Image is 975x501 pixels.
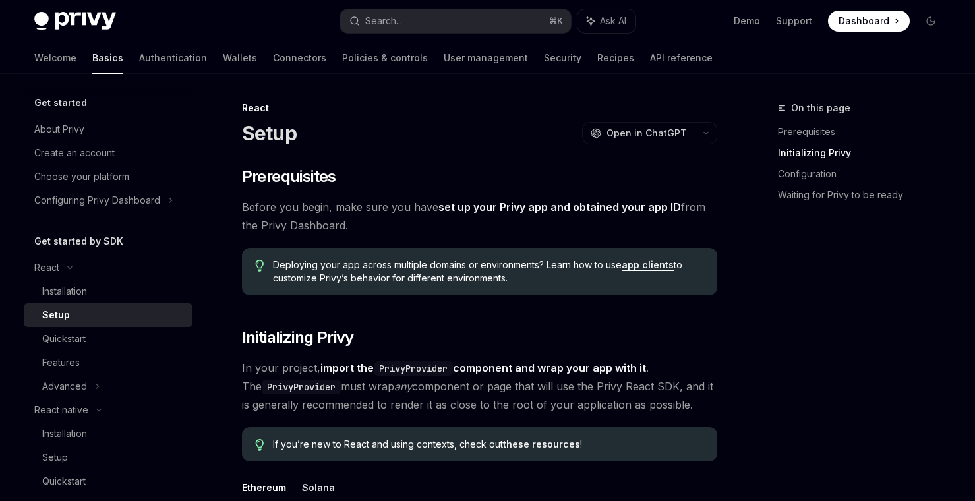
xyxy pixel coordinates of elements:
[34,42,76,74] a: Welcome
[34,233,123,249] h5: Get started by SDK
[597,42,634,74] a: Recipes
[365,13,402,29] div: Search...
[650,42,713,74] a: API reference
[273,438,703,451] span: If you’re new to React and using contexts, check out !
[24,165,192,189] a: Choose your platform
[544,42,581,74] a: Security
[503,438,529,450] a: these
[34,121,84,137] div: About Privy
[320,361,646,374] strong: import the component and wrap your app with it
[273,42,326,74] a: Connectors
[582,122,695,144] button: Open in ChatGPT
[34,12,116,30] img: dark logo
[24,422,192,446] a: Installation
[734,15,760,28] a: Demo
[778,142,952,163] a: Initializing Privy
[24,469,192,493] a: Quickstart
[242,166,336,187] span: Prerequisites
[242,102,717,115] div: React
[24,117,192,141] a: About Privy
[42,450,68,465] div: Setup
[606,127,687,140] span: Open in ChatGPT
[776,15,812,28] a: Support
[438,200,681,214] a: set up your Privy app and obtained your app ID
[42,355,80,370] div: Features
[34,169,129,185] div: Choose your platform
[828,11,910,32] a: Dashboard
[24,351,192,374] a: Features
[139,42,207,74] a: Authentication
[577,9,635,33] button: Ask AI
[223,42,257,74] a: Wallets
[600,15,626,28] span: Ask AI
[262,380,341,394] code: PrivyProvider
[24,141,192,165] a: Create an account
[34,145,115,161] div: Create an account
[242,121,297,145] h1: Setup
[549,16,563,26] span: ⌘ K
[34,260,59,276] div: React
[34,192,160,208] div: Configuring Privy Dashboard
[42,283,87,299] div: Installation
[778,163,952,185] a: Configuration
[622,259,674,271] a: app clients
[255,260,264,272] svg: Tip
[444,42,528,74] a: User management
[24,280,192,303] a: Installation
[24,327,192,351] a: Quickstart
[242,327,354,348] span: Initializing Privy
[34,95,87,111] h5: Get started
[791,100,850,116] span: On this page
[42,473,86,489] div: Quickstart
[839,15,889,28] span: Dashboard
[42,331,86,347] div: Quickstart
[34,402,88,418] div: React native
[778,121,952,142] a: Prerequisites
[273,258,703,285] span: Deploying your app across multiple domains or environments? Learn how to use to customize Privy’s...
[532,438,580,450] a: resources
[340,9,571,33] button: Search...⌘K
[778,185,952,206] a: Waiting for Privy to be ready
[42,307,70,323] div: Setup
[92,42,123,74] a: Basics
[394,380,412,393] em: any
[24,446,192,469] a: Setup
[24,303,192,327] a: Setup
[42,426,87,442] div: Installation
[920,11,941,32] button: Toggle dark mode
[242,198,717,235] span: Before you begin, make sure you have from the Privy Dashboard.
[342,42,428,74] a: Policies & controls
[42,378,87,394] div: Advanced
[374,361,453,376] code: PrivyProvider
[242,359,717,414] span: In your project, . The must wrap component or page that will use the Privy React SDK, and it is g...
[255,439,264,451] svg: Tip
